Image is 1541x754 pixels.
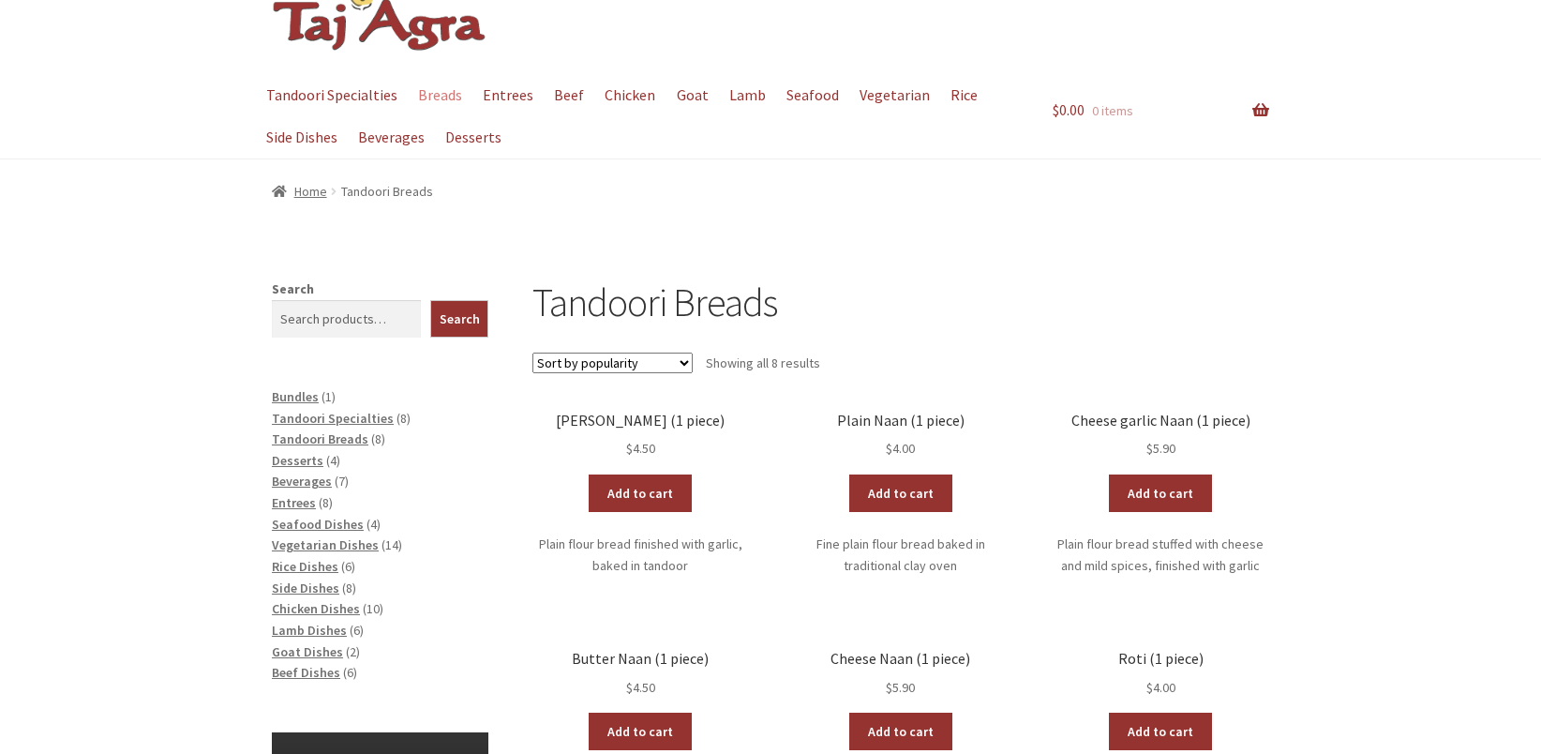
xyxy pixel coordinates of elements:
span: 8 [322,494,329,511]
span: 6 [345,558,352,575]
h1: Tandoori Breads [532,279,1269,326]
a: Seafood Dishes [272,516,364,533]
span: 6 [347,664,353,681]
a: Chicken Dishes [272,600,360,617]
a: Cheese Naan (1 piece) $5.90 [792,650,1009,698]
span: $ [1053,100,1059,119]
a: Side Dishes [272,580,339,596]
bdi: 5.90 [886,679,915,696]
a: Vegetarian Dishes [272,536,379,553]
span: Entrees [272,494,316,511]
bdi: 4.50 [626,679,655,696]
a: $0.00 0 items [1053,74,1269,147]
p: Fine plain flour bread baked in traditional clay oven [792,534,1009,576]
h2: Plain Naan (1 piece) [792,412,1009,430]
span: 1 [325,388,332,405]
span: 14 [385,536,398,553]
span: $ [1146,679,1153,696]
a: Breads [409,74,471,116]
a: Add to cart: “Garlic Naan (1 piece)” [589,475,692,512]
a: Tandoori Breads [272,430,368,447]
a: Entrees [473,74,542,116]
a: Side Dishes [257,116,346,158]
nav: breadcrumbs [272,181,1269,203]
a: Beef Dishes [272,664,340,681]
a: Rice [942,74,987,116]
p: Plain flour bread finished with garlic, baked in tandoor [532,534,749,576]
a: Add to cart: “Cheese Naan (1 piece)” [849,713,952,750]
a: Desserts [436,116,510,158]
a: Roti (1 piece) $4.00 [1053,650,1269,698]
select: Shop order [532,353,693,373]
h2: Butter Naan (1 piece) [532,650,749,668]
span: 8 [346,580,352,596]
h2: [PERSON_NAME] (1 piece) [532,412,749,430]
nav: Primary Navigation [272,74,1009,158]
a: Add to cart: “Roti (1 piece)” [1109,713,1212,750]
span: 4 [330,452,337,469]
a: Cheese garlic Naan (1 piece) $5.90 [1053,412,1269,460]
p: Plain flour bread stuffed with cheese and mild spices, finished with garlic [1053,534,1269,576]
bdi: 5.90 [1146,440,1175,457]
a: Chicken [596,74,665,116]
a: Butter Naan (1 piece) $4.50 [532,650,749,698]
a: Seafood [777,74,847,116]
input: Search products… [272,300,421,338]
span: 0 items [1092,102,1133,119]
span: 7 [338,473,345,490]
h2: Cheese Naan (1 piece) [792,650,1009,668]
a: Home [272,183,327,200]
a: Add to cart: “Plain Naan (1 piece)” [849,475,952,512]
h2: Cheese garlic Naan (1 piece) [1053,412,1269,430]
a: Desserts [272,452,323,469]
a: Goat Dishes [272,643,343,660]
span: 10 [367,600,380,617]
span: 0.00 [1053,100,1085,119]
a: Beverages [272,473,332,490]
span: $ [886,440,892,457]
h2: Roti (1 piece) [1053,650,1269,668]
span: $ [1146,440,1153,457]
span: $ [626,440,633,457]
a: Bundles [272,388,319,405]
a: Lamb Dishes [272,622,347,639]
bdi: 4.00 [886,440,915,457]
label: Search [272,280,314,297]
a: Add to cart: “Butter Naan (1 piece)” [589,713,692,750]
p: Showing all 8 results [706,348,820,378]
a: Vegetarian [851,74,939,116]
span: 8 [400,410,407,427]
span: 2 [350,643,356,660]
bdi: 4.00 [1146,679,1175,696]
span: $ [886,679,892,696]
span: 8 [375,430,382,447]
a: Lamb [720,74,774,116]
span: 4 [370,516,377,533]
a: Beverages [349,116,433,158]
a: Plain Naan (1 piece) $4.00 [792,412,1009,460]
a: Rice Dishes [272,558,338,575]
bdi: 4.50 [626,440,655,457]
a: Tandoori Specialties [272,410,394,427]
span: 6 [353,622,360,639]
a: [PERSON_NAME] (1 piece) $4.50 [532,412,749,460]
a: Add to cart: “Cheese garlic Naan (1 piece)” [1109,475,1212,512]
button: Search [430,300,489,338]
a: Beef [546,74,593,116]
span: / [327,181,341,203]
a: Tandoori Specialties [257,74,406,116]
span: $ [626,679,633,696]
